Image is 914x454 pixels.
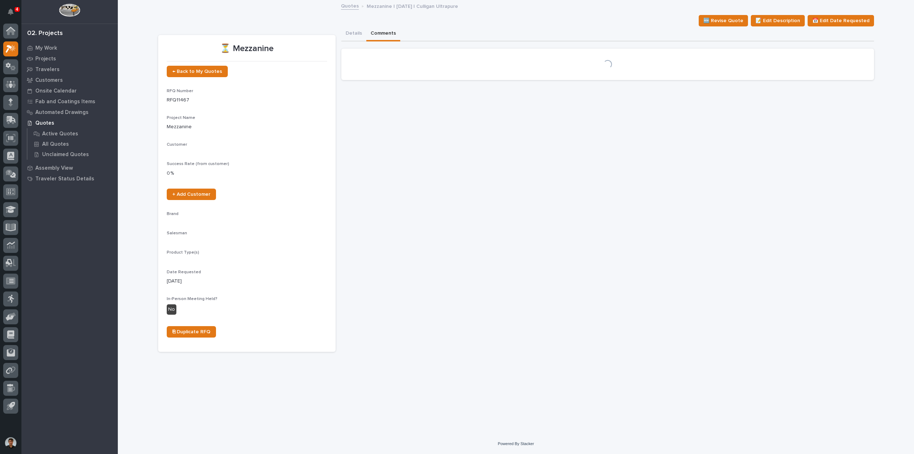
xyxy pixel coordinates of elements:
[21,173,118,184] a: Traveler Status Details
[27,30,63,38] div: 02. Projects
[35,77,63,84] p: Customers
[35,176,94,182] p: Traveler Status Details
[167,250,199,255] span: Product Type(s)
[755,16,800,25] span: 📝 Edit Description
[35,88,77,94] p: Onsite Calendar
[167,89,193,93] span: RFQ Number
[35,109,89,116] p: Automated Drawings
[35,66,60,73] p: Travelers
[21,85,118,96] a: Onsite Calendar
[167,170,327,177] p: 0 %
[59,4,80,17] img: Workspace Logo
[167,44,327,54] p: ⏳ Mezzanine
[751,15,805,26] button: 📝 Edit Description
[167,270,201,274] span: Date Requested
[341,26,366,41] button: Details
[341,1,359,10] a: Quotes
[27,139,118,149] a: All Quotes
[167,212,179,216] span: Brand
[35,165,73,171] p: Assembly View
[21,43,118,53] a: My Work
[42,151,89,158] p: Unclaimed Quotes
[35,120,54,126] p: Quotes
[167,143,187,147] span: Customer
[35,56,56,62] p: Projects
[167,123,327,131] p: Mezzanine
[167,304,176,315] div: No
[3,435,18,450] button: users-avatar
[21,53,118,64] a: Projects
[21,64,118,75] a: Travelers
[27,149,118,159] a: Unclaimed Quotes
[3,4,18,19] button: Notifications
[699,15,748,26] button: 🆕 Revise Quote
[21,96,118,107] a: Fab and Coatings Items
[42,131,78,137] p: Active Quotes
[366,26,400,41] button: Comments
[172,69,222,74] span: ← Back to My Quotes
[35,45,57,51] p: My Work
[35,99,95,105] p: Fab and Coatings Items
[16,7,18,12] p: 4
[21,75,118,85] a: Customers
[167,66,228,77] a: ← Back to My Quotes
[42,141,69,148] p: All Quotes
[167,116,195,120] span: Project Name
[21,163,118,173] a: Assembly View
[167,278,327,285] p: [DATE]
[498,441,534,446] a: Powered By Stacker
[27,129,118,139] a: Active Quotes
[367,2,458,10] p: Mezzanine | [DATE] | Culligan Ultrapure
[21,107,118,118] a: Automated Drawings
[808,15,874,26] button: 📅 Edit Date Requested
[167,162,229,166] span: Success Rate (from customer)
[167,297,217,301] span: In-Person Meeting Held?
[172,192,210,197] span: + Add Customer
[167,326,216,338] a: ⎘ Duplicate RFQ
[172,329,210,334] span: ⎘ Duplicate RFQ
[167,231,187,235] span: Salesman
[812,16,869,25] span: 📅 Edit Date Requested
[21,118,118,128] a: Quotes
[9,9,18,20] div: Notifications4
[167,189,216,200] a: + Add Customer
[167,96,327,104] p: RFQ11467
[703,16,743,25] span: 🆕 Revise Quote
